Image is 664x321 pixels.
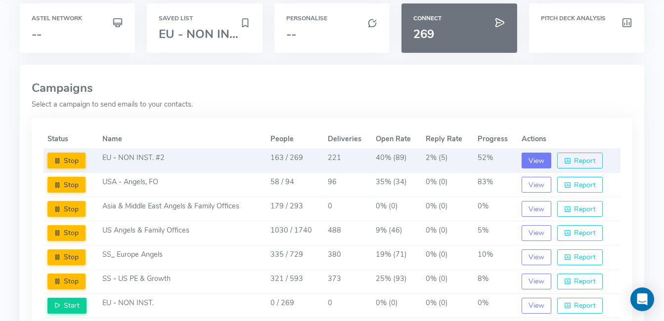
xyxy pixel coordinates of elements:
[32,99,633,110] p: Select a campaign to send emails to your contacts.
[557,177,603,193] button: Report
[47,153,86,168] button: Stop
[324,197,372,221] td: 0
[422,269,474,293] td: 0% (0)
[266,269,324,293] td: 321 / 593
[266,245,324,269] td: 335 / 729
[47,225,86,241] button: Stop
[522,249,551,265] button: View
[422,245,474,269] td: 0% (0)
[522,201,551,217] button: View
[522,153,551,168] button: View
[557,249,603,265] button: Report
[32,15,124,22] h6: Astel Network
[47,298,87,314] button: Start
[286,15,378,22] h6: Personalise
[422,221,474,245] td: 0% (0)
[324,269,372,293] td: 373
[98,293,266,318] td: EU - NON INST.
[98,245,266,269] td: SS_ Europe Angels
[32,81,633,94] h3: Campaigns
[47,249,86,265] button: Stop
[522,177,551,193] button: View
[522,298,551,314] button: View
[324,221,372,245] td: 488
[557,153,603,168] button: Report
[98,173,266,197] td: USA - Angels, FO
[557,225,603,241] button: Report
[266,130,324,149] th: People
[372,130,422,149] th: Open Rate
[557,274,603,289] button: Report
[44,130,98,149] th: Status
[422,130,474,149] th: Reply Rate
[324,173,372,197] td: 96
[372,293,422,318] td: 0% (0)
[324,293,372,318] td: 0
[372,173,422,197] td: 35% (34)
[47,177,86,193] button: Stop
[98,130,266,149] th: Name
[474,130,518,149] th: Progress
[98,221,266,245] td: US Angels & Family Offices
[324,130,372,149] th: Deliveries
[541,15,633,22] h6: Pitch Deck Analysis
[474,293,518,318] td: 0%
[474,269,518,293] td: 8%
[557,201,603,217] button: Report
[372,149,422,173] td: 40% (89)
[474,221,518,245] td: 5%
[474,149,518,173] td: 52%
[266,293,324,318] td: 0 / 269
[98,197,266,221] td: Asia & Middle East Angels & Family Offices
[422,293,474,318] td: 0% (0)
[522,225,551,241] button: View
[159,15,251,22] h6: Saved List
[266,197,324,221] td: 179 / 293
[413,15,505,22] h6: Connect
[47,274,86,289] button: Stop
[518,130,620,149] th: Actions
[422,149,474,173] td: 2% (5)
[98,149,266,173] td: EU - NON INST. #2
[266,221,324,245] td: 1030 / 1740
[422,197,474,221] td: 0% (0)
[474,197,518,221] td: 0%
[266,149,324,173] td: 163 / 269
[372,221,422,245] td: 9% (46)
[372,197,422,221] td: 0% (0)
[47,201,86,217] button: Stop
[522,274,551,289] button: View
[557,298,603,314] button: Report
[630,287,654,311] div: Open Intercom Messenger
[474,173,518,197] td: 83%
[413,26,434,42] span: 269
[474,245,518,269] td: 10%
[324,149,372,173] td: 221
[372,269,422,293] td: 25% (93)
[324,245,372,269] td: 380
[286,26,296,42] span: --
[98,269,266,293] td: SS - US PE & Growth
[422,173,474,197] td: 0% (0)
[32,26,42,42] span: --
[266,173,324,197] td: 58 / 94
[372,245,422,269] td: 19% (71)
[159,26,246,42] span: EU - NON INS...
